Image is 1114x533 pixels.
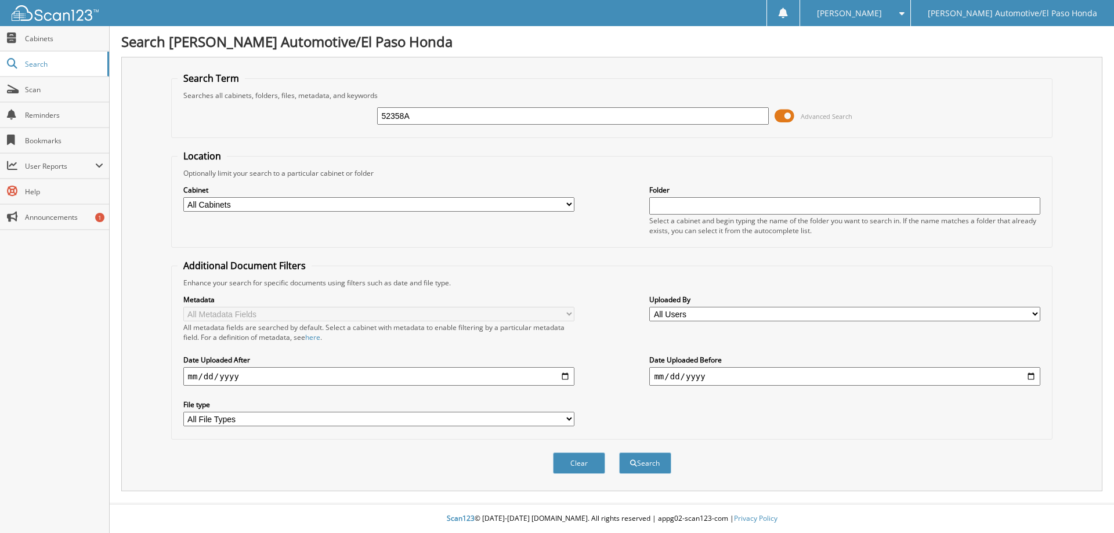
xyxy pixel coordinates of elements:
span: User Reports [25,161,95,171]
span: Bookmarks [25,136,103,146]
span: Cabinets [25,34,103,43]
span: Scan [25,85,103,95]
div: 1 [95,213,104,222]
label: Folder [649,185,1040,195]
label: Uploaded By [649,295,1040,304]
legend: Additional Document Filters [178,259,312,272]
div: Select a cabinet and begin typing the name of the folder you want to search in. If the name match... [649,216,1040,235]
label: Cabinet [183,185,574,195]
input: start [183,367,574,386]
label: Date Uploaded After [183,355,574,365]
span: [PERSON_NAME] Automotive/El Paso Honda [928,10,1097,17]
span: Scan123 [447,513,475,523]
button: Clear [553,452,605,474]
img: scan123-logo-white.svg [12,5,99,21]
label: Date Uploaded Before [649,355,1040,365]
div: Searches all cabinets, folders, files, metadata, and keywords [178,90,1047,100]
div: © [DATE]-[DATE] [DOMAIN_NAME]. All rights reserved | appg02-scan123-com | [110,505,1114,533]
a: here [305,332,320,342]
label: File type [183,400,574,409]
span: Search [25,59,102,69]
a: Privacy Policy [734,513,777,523]
label: Metadata [183,295,574,304]
div: Enhance your search for specific documents using filters such as date and file type. [178,278,1047,288]
legend: Location [178,150,227,162]
legend: Search Term [178,72,245,85]
span: Announcements [25,212,103,222]
span: Help [25,187,103,197]
button: Search [619,452,671,474]
iframe: Chat Widget [1056,477,1114,533]
span: Advanced Search [801,112,852,121]
div: All metadata fields are searched by default. Select a cabinet with metadata to enable filtering b... [183,322,574,342]
h1: Search [PERSON_NAME] Automotive/El Paso Honda [121,32,1102,51]
input: end [649,367,1040,386]
span: [PERSON_NAME] [817,10,882,17]
span: Reminders [25,110,103,120]
div: Optionally limit your search to a particular cabinet or folder [178,168,1047,178]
